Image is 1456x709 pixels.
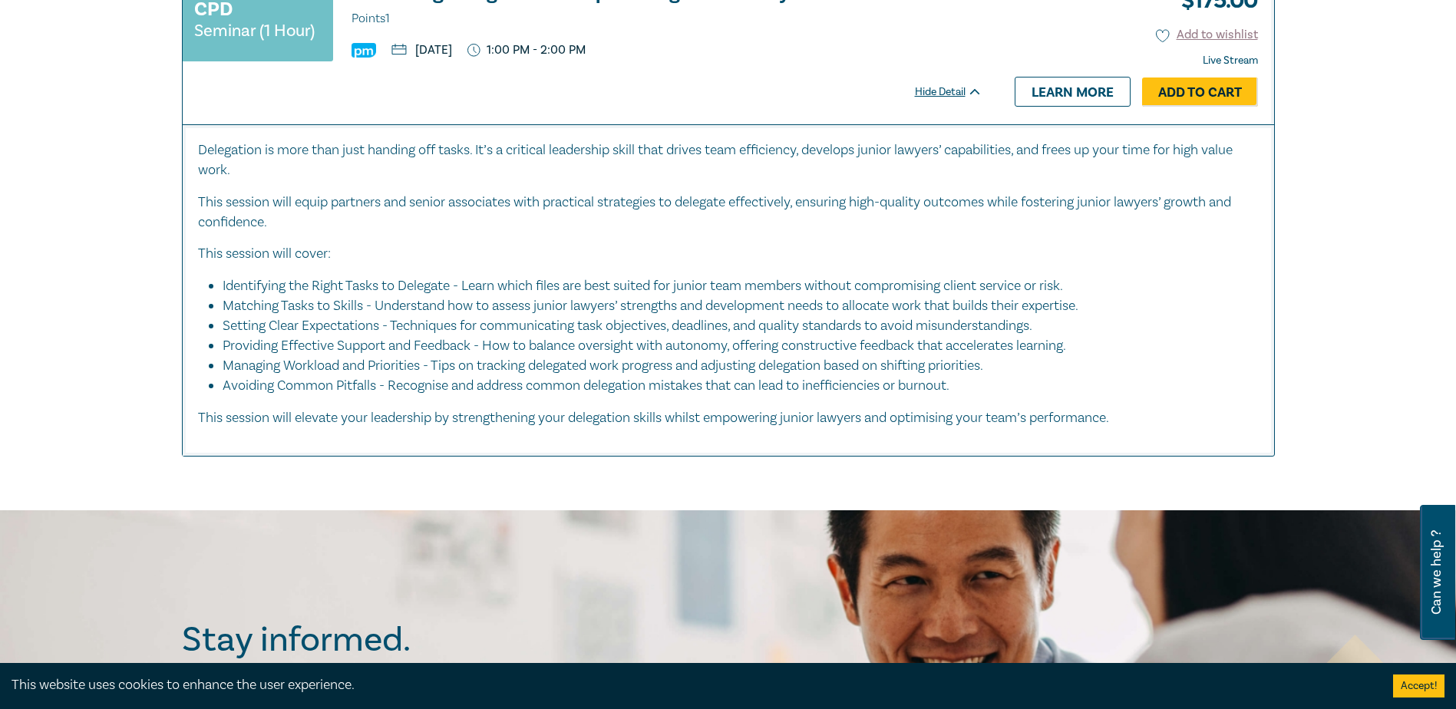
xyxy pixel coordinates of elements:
li: Matching Tasks to Skills - Understand how to assess junior lawyers’ strengths and development nee... [223,296,1243,316]
small: Seminar (1 Hour) [194,23,315,38]
a: Learn more [1015,77,1131,106]
li: Identifying the Right Tasks to Delegate - Learn which files are best suited for junior team membe... [223,276,1243,296]
p: [DATE] [391,44,452,56]
li: Managing Workload and Priorities - Tips on tracking delegated work progress and adjusting delegat... [223,356,1243,376]
p: 1:00 PM - 2:00 PM [467,43,586,58]
h2: Stay informed. [182,620,544,660]
p: This session will elevate your leadership by strengthening your delegation skills whilst empoweri... [198,408,1259,428]
strong: Live Stream [1203,54,1258,68]
li: Providing Effective Support and Feedback - How to balance oversight with autonomy, offering const... [223,336,1243,356]
div: This website uses cookies to enhance the user experience. [12,675,1370,695]
a: Add to Cart [1142,77,1258,107]
button: Add to wishlist [1156,26,1258,44]
button: Accept cookies [1393,674,1444,697]
p: Delegation is more than just handing off tasks. It’s a critical leadership skill that drives team... [198,140,1259,180]
img: Practice Management & Business Skills [352,43,376,58]
li: Avoiding Common Pitfalls - Recognise and address common delegation mistakes that can lead to inef... [223,376,1259,396]
div: Hide Detail [915,84,999,100]
p: This session will cover: [198,244,1259,264]
p: This session will equip partners and senior associates with practical strategies to delegate effe... [198,193,1259,232]
span: Can we help ? [1429,514,1444,631]
li: Setting Clear Expectations - Techniques for communicating task objectives, deadlines, and quality... [223,316,1243,336]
